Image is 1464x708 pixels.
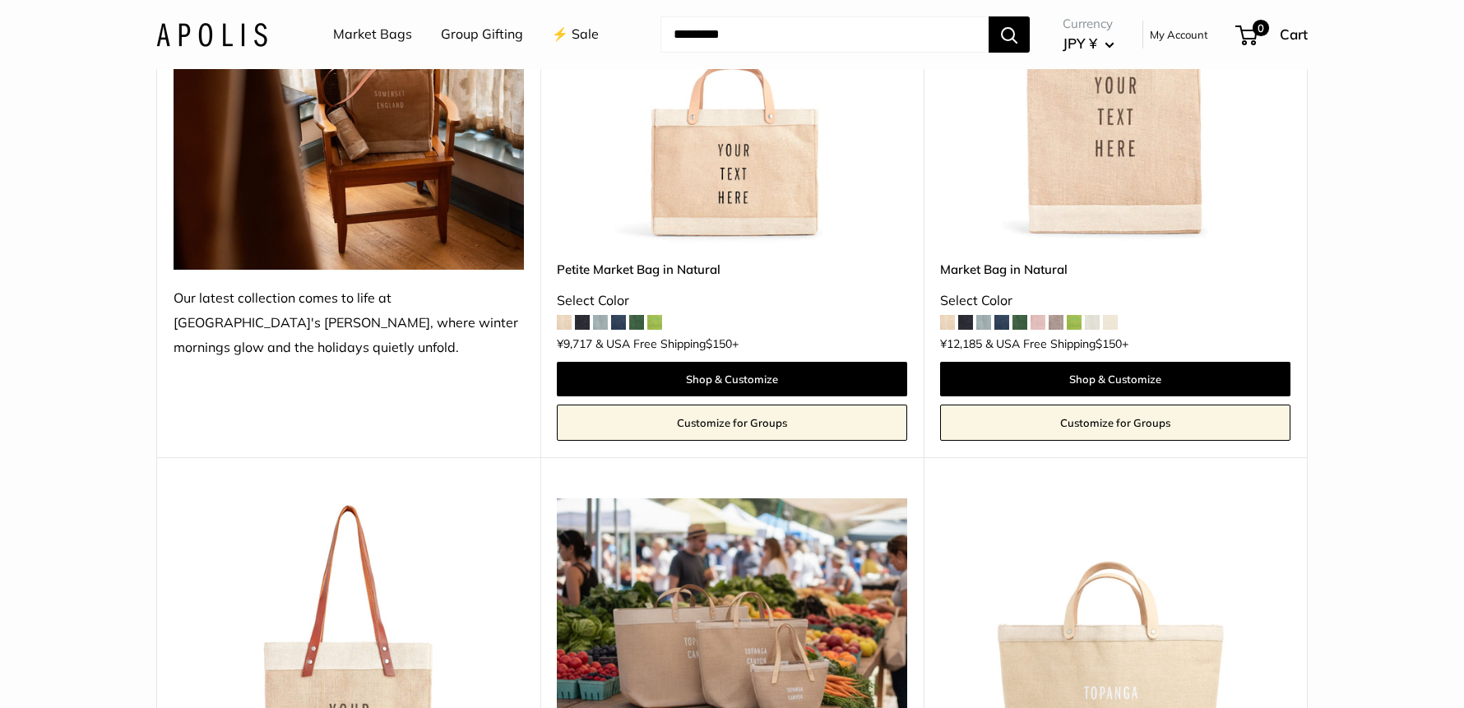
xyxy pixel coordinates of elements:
div: Select Color [557,289,907,313]
span: & USA Free Shipping + [595,338,739,349]
a: Market Bags [333,22,412,47]
a: ⚡️ Sale [552,22,599,47]
span: ¥9,717 [557,338,592,349]
img: Apolis [156,22,267,46]
a: My Account [1150,25,1208,44]
span: $150 [706,336,732,351]
a: Customize for Groups [557,405,907,441]
button: JPY ¥ [1063,30,1114,57]
span: Currency [1063,12,1114,35]
span: 0 [1253,20,1269,36]
span: Cart [1280,25,1308,43]
span: $150 [1096,336,1122,351]
div: Our latest collection comes to life at [GEOGRAPHIC_DATA]'s [PERSON_NAME], where winter mornings g... [174,286,524,360]
a: Market Bag in Natural [940,260,1290,279]
a: Customize for Groups [940,405,1290,441]
input: Search... [660,16,989,53]
a: 0 Cart [1237,21,1308,48]
button: Search [989,16,1030,53]
span: ¥12,185 [940,338,982,349]
span: & USA Free Shipping + [985,338,1128,349]
div: Select Color [940,289,1290,313]
a: Shop & Customize [940,362,1290,396]
a: Shop & Customize [557,362,907,396]
a: Petite Market Bag in Natural [557,260,907,279]
span: JPY ¥ [1063,35,1097,52]
a: Group Gifting [441,22,523,47]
